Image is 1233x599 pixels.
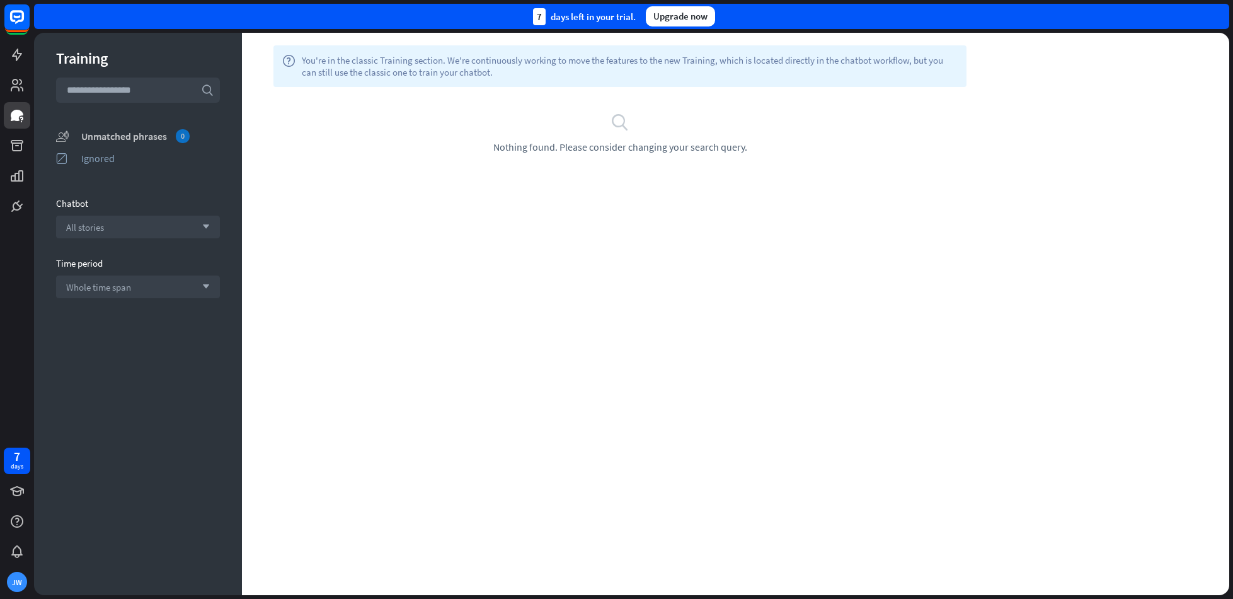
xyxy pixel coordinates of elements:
[56,257,220,269] div: Time period
[533,8,546,25] div: 7
[81,152,220,165] div: Ignored
[66,221,104,233] span: All stories
[201,84,214,96] i: search
[176,129,190,143] div: 0
[533,8,636,25] div: days left in your trial.
[611,112,629,131] i: search
[11,462,23,471] div: days
[7,572,27,592] div: JW
[302,54,958,78] span: You're in the classic Training section. We're continuously working to move the features to the ne...
[282,54,295,78] i: help
[56,197,220,209] div: Chatbot
[10,5,48,43] button: Open LiveChat chat widget
[646,6,715,26] div: Upgrade now
[56,152,69,165] i: ignored
[14,451,20,462] div: 7
[196,223,210,231] i: arrow_down
[4,448,30,474] a: 7 days
[493,141,747,153] span: Nothing found. Please consider changing your search query.
[56,129,69,142] i: unmatched_phrases
[56,49,220,68] div: Training
[81,129,220,143] div: Unmatched phrases
[66,281,131,293] span: Whole time span
[196,283,210,291] i: arrow_down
